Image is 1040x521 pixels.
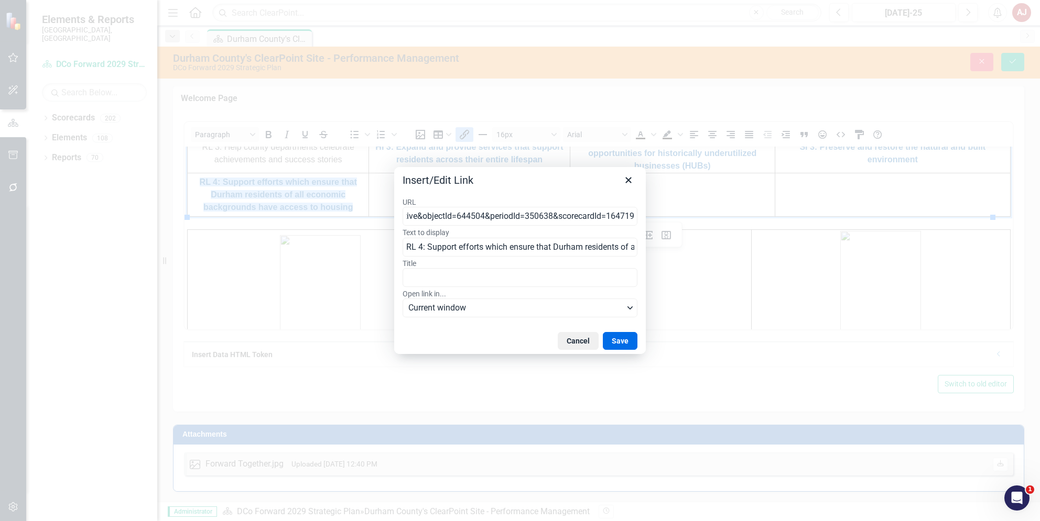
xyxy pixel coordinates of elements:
label: Open link in... [403,289,637,298]
button: Open link in... [403,298,637,317]
button: Save [603,332,637,350]
h1: Insert/Edit Link [403,173,473,187]
button: Close [620,171,637,189]
span: 1 [1026,485,1034,494]
iframe: Intercom live chat [1004,485,1030,511]
a: RL 4: Support efforts which ensure that Durham residents of all economic backgrounds have access ... [15,31,172,65]
label: Title [403,259,637,268]
button: Cancel [558,332,599,350]
label: Text to display [403,228,637,237]
label: URL [403,197,637,207]
span: Current window [408,302,624,314]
